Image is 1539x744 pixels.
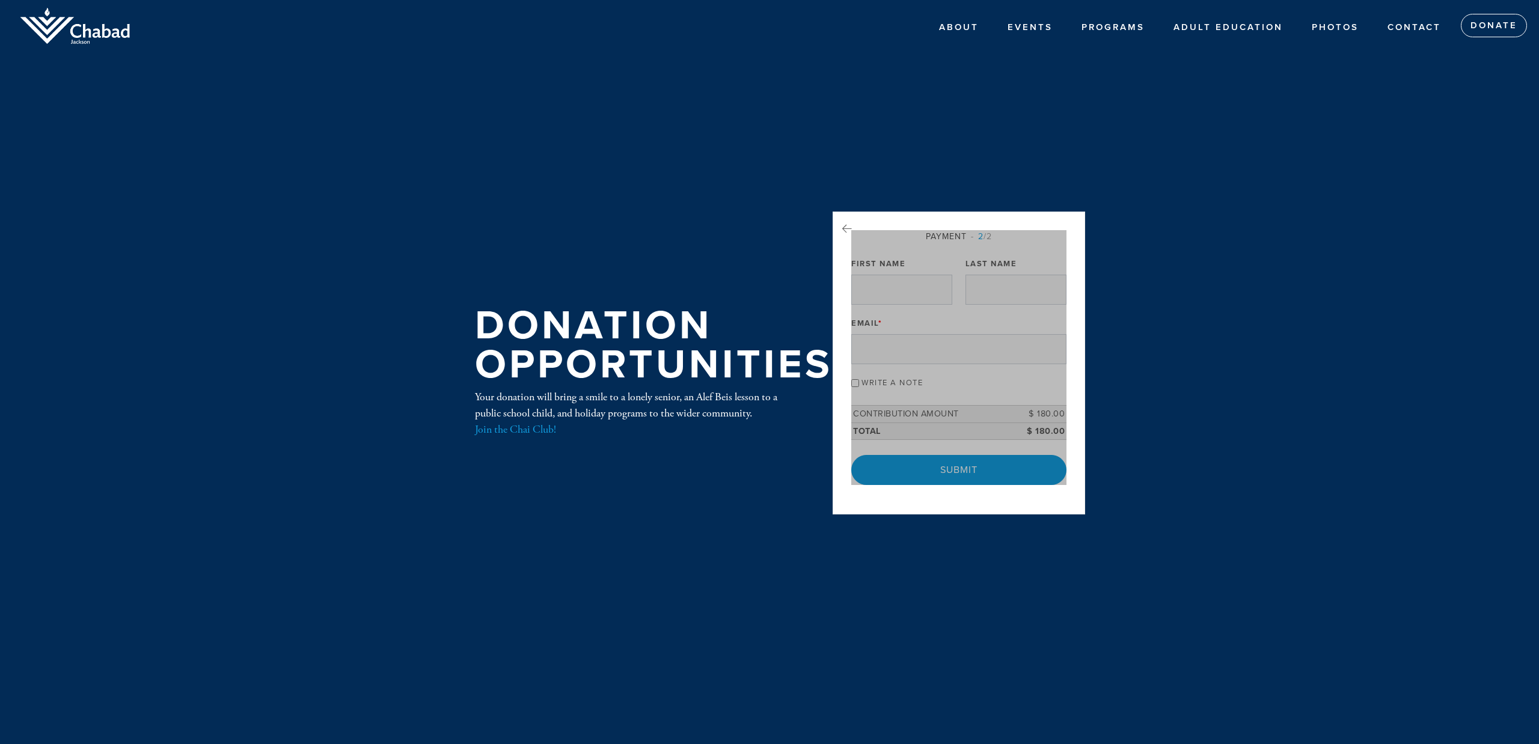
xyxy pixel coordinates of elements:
[1072,16,1154,38] a: PROGRAMS
[475,389,794,438] div: Your donation will bring a smile to a lonely senior, an Alef Beis lesson to a public school child...
[1461,14,1527,38] a: Donate
[18,6,132,46] img: Jackson%20Logo_0.png
[1164,16,1292,38] a: Adult Education
[1378,16,1450,38] a: Contact
[475,422,556,436] a: Join the Chai Club!
[930,16,988,38] a: ABOUT
[475,306,833,384] h1: Donation Opportunities
[999,16,1062,38] a: Events
[1303,16,1368,38] a: Photos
